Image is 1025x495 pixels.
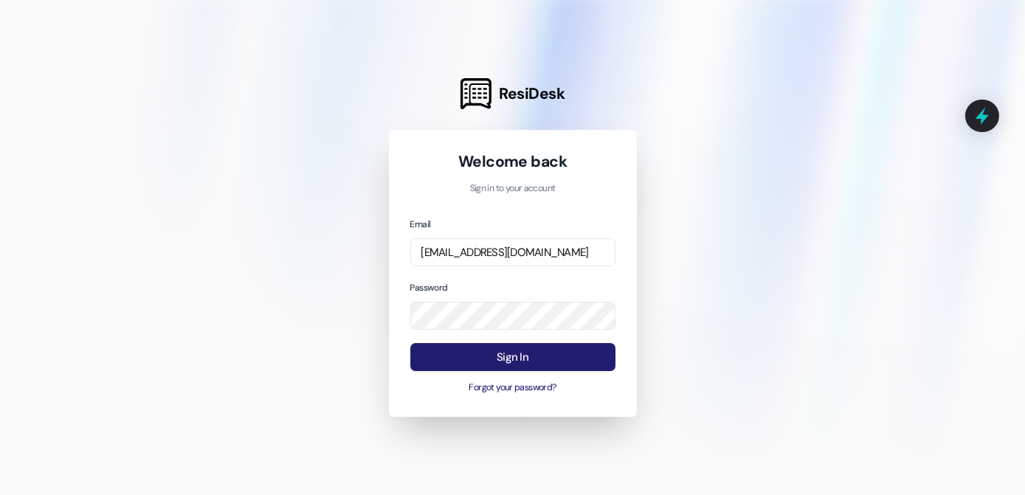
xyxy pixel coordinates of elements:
label: Email [410,218,431,230]
span: ResiDesk [499,83,565,104]
p: Sign in to your account [410,182,615,195]
img: ResiDesk Logo [460,78,491,109]
h1: Welcome back [410,151,615,172]
button: Sign In [410,343,615,372]
label: Password [410,282,448,294]
input: name@example.com [410,238,615,267]
button: Forgot your password? [410,381,615,395]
